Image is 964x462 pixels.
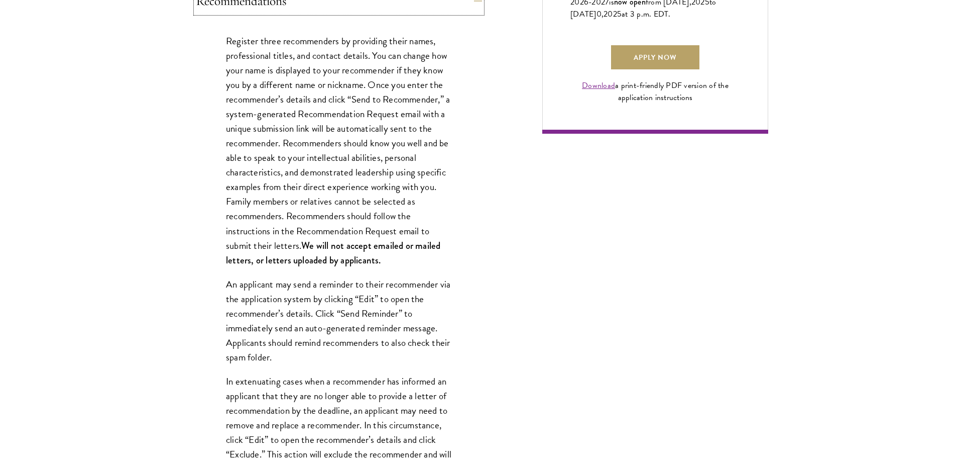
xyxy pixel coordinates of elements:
[596,8,601,20] span: 0
[604,8,617,20] span: 202
[226,277,452,364] p: An applicant may send a reminder to their recommender via the application system by clicking “Edi...
[622,8,671,20] span: at 3 p.m. EDT.
[226,239,440,267] strong: We will not accept emailed or mailed letters, or letters uploaded by applicants.
[226,34,452,267] p: Register three recommenders by providing their names, professional titles, and contact details. Y...
[617,8,622,20] span: 5
[601,8,604,20] span: ,
[582,79,615,91] a: Download
[611,45,699,69] a: Apply Now
[570,79,740,104] div: a print-friendly PDF version of the application instructions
